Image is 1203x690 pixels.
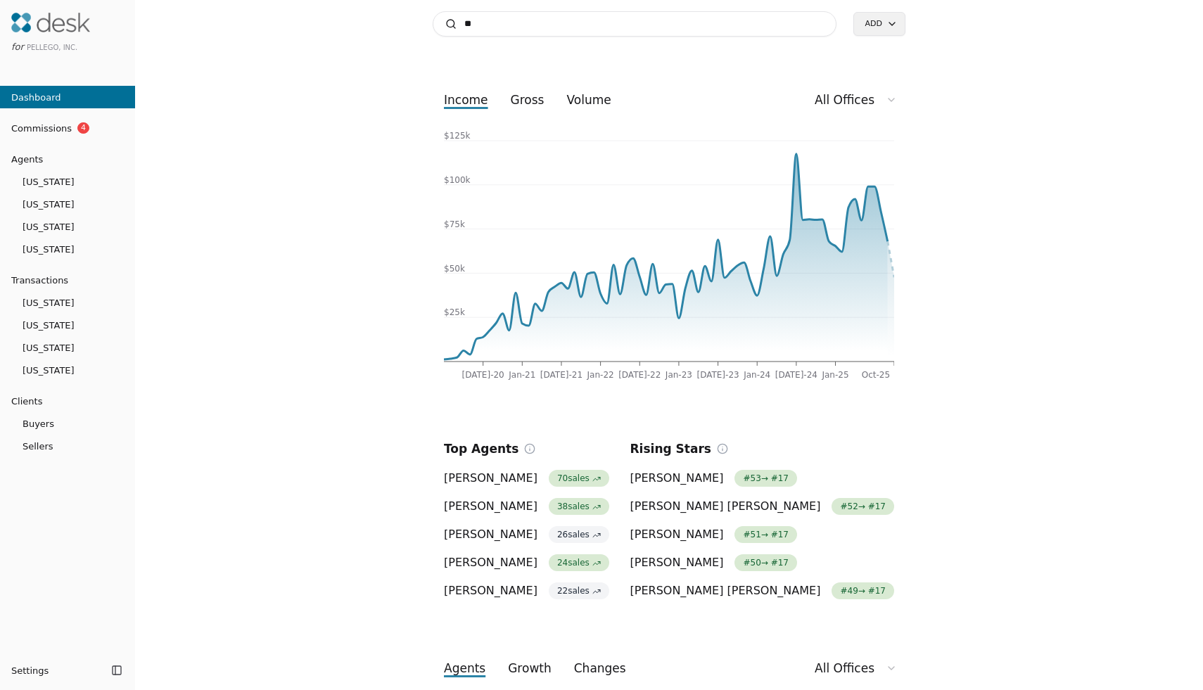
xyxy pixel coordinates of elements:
tspan: Jan-21 [508,370,535,380]
span: # 51 → # 17 [734,526,797,543]
tspan: $125k [444,131,471,141]
img: Desk [11,13,90,32]
span: [PERSON_NAME] [630,526,724,543]
button: gross [499,87,556,113]
span: # 53 → # 17 [734,470,797,487]
button: growth [497,656,563,681]
button: changes [563,656,637,681]
span: for [11,41,24,52]
tspan: $25k [444,307,465,317]
span: 26 sales [549,526,609,543]
button: volume [555,87,622,113]
tspan: Jan-23 [665,370,692,380]
span: 4 [77,122,89,134]
tspan: [DATE]-24 [775,370,817,380]
span: [PERSON_NAME] [444,582,537,599]
span: [PERSON_NAME] [630,554,724,571]
span: 24 sales [549,554,609,571]
span: [PERSON_NAME] [444,554,537,571]
span: [PERSON_NAME] [PERSON_NAME] [630,498,821,515]
span: 22 sales [549,582,609,599]
span: [PERSON_NAME] [444,470,537,487]
tspan: [DATE]-22 [618,370,661,380]
tspan: Jan-22 [587,370,614,380]
button: agents [433,656,497,681]
span: [PERSON_NAME] [444,526,537,543]
tspan: Jan-25 [821,370,848,380]
button: Settings [6,659,107,682]
span: # 50 → # 17 [734,554,797,571]
tspan: [DATE]-21 [540,370,583,380]
tspan: Jan-24 [743,370,770,380]
tspan: Oct-25 [862,370,890,380]
span: 38 sales [549,498,609,515]
tspan: [DATE]-23 [696,370,739,380]
span: # 49 → # 17 [832,582,894,599]
span: # 52 → # 17 [832,498,894,515]
tspan: $50k [444,264,465,274]
span: [PERSON_NAME] [PERSON_NAME] [630,582,821,599]
h2: Top Agents [444,439,518,459]
span: Settings [11,663,49,678]
span: [PERSON_NAME] [444,498,537,515]
button: Add [853,12,905,36]
tspan: $75k [444,219,465,229]
tspan: $100k [444,175,471,185]
span: Pellego, Inc. [27,44,77,51]
h2: Rising Stars [630,439,711,459]
button: income [433,87,499,113]
span: [PERSON_NAME] [630,470,724,487]
tspan: [DATE]-20 [462,370,504,380]
span: 70 sales [549,470,609,487]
